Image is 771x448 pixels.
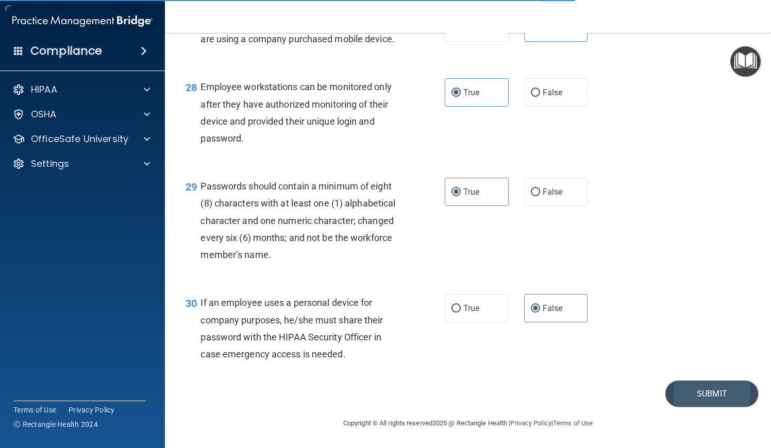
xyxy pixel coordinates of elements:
[543,303,563,313] span: False
[12,108,150,120] a: OSHA
[531,188,540,196] input: False
[730,46,761,77] button: Open Resource Center
[543,187,563,197] span: False
[531,305,540,313] input: False
[280,407,656,440] div: Copyright © All rights reserved 2025 @ Rectangle Health | |
[463,187,479,197] span: True
[543,88,563,97] span: False
[186,297,197,309] span: 30
[31,158,69,170] p: Settings
[12,83,150,96] a: HIPAA
[186,81,197,94] span: 28
[13,405,56,415] a: Terms of Use
[12,158,150,170] a: Settings
[451,305,461,313] input: True
[200,81,391,144] span: Employee workstations can be monitored only after they have authorized monitoring of their device...
[531,89,540,97] input: False
[665,381,758,407] button: Submit
[186,181,197,193] span: 29
[451,89,461,97] input: True
[30,44,102,58] h4: Compliance
[31,108,57,120] p: OSHA
[200,181,395,260] span: Passwords should contain a minimum of eight (8) characters with at least one (1) alphabetical cha...
[13,419,98,429] span: Ⓒ Rectangle Health 2024
[12,11,153,31] img: PMB logo
[12,133,150,145] a: OfficeSafe University
[510,419,551,427] a: Privacy Policy
[31,83,57,96] p: HIPAA
[200,297,383,359] span: If an employee uses a personal device for company purposes, he/she must share their password with...
[31,133,128,145] p: OfficeSafe University
[69,405,115,415] a: Privacy Policy
[553,419,593,427] a: Terms of Use
[463,88,479,97] span: True
[463,303,479,313] span: True
[451,188,461,196] input: True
